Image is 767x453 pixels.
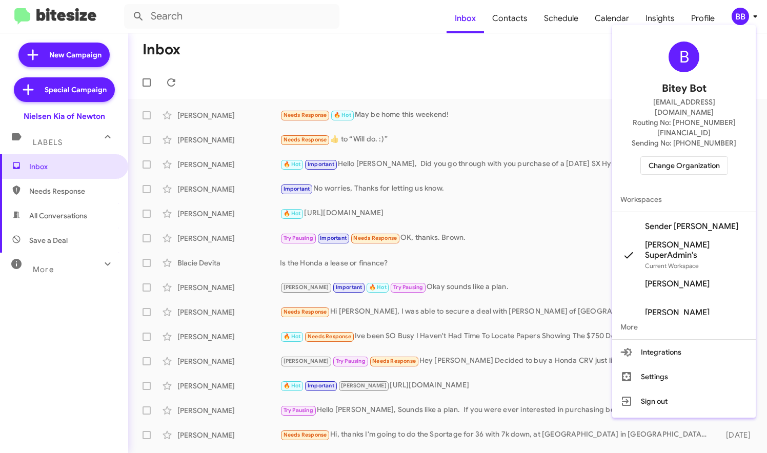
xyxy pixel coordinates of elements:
span: [PERSON_NAME] [645,279,710,289]
span: Sender [PERSON_NAME] [645,221,738,232]
span: Current Workspace [645,262,699,270]
button: Settings [612,364,756,389]
span: [PERSON_NAME] [645,307,710,318]
button: Integrations [612,340,756,364]
span: Bitey Bot [662,80,707,97]
div: B [669,42,699,72]
span: More [612,315,756,339]
button: Change Organization [640,156,728,175]
span: [EMAIL_ADDRESS][DOMAIN_NAME] [624,97,743,117]
span: Sending No: [PHONE_NUMBER] [632,138,736,148]
span: Change Organization [649,157,720,174]
button: Sign out [612,389,756,414]
span: Routing No: [PHONE_NUMBER][FINANCIAL_ID] [624,117,743,138]
span: Workspaces [612,187,756,212]
span: [PERSON_NAME] SuperAdmin's [645,240,748,260]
